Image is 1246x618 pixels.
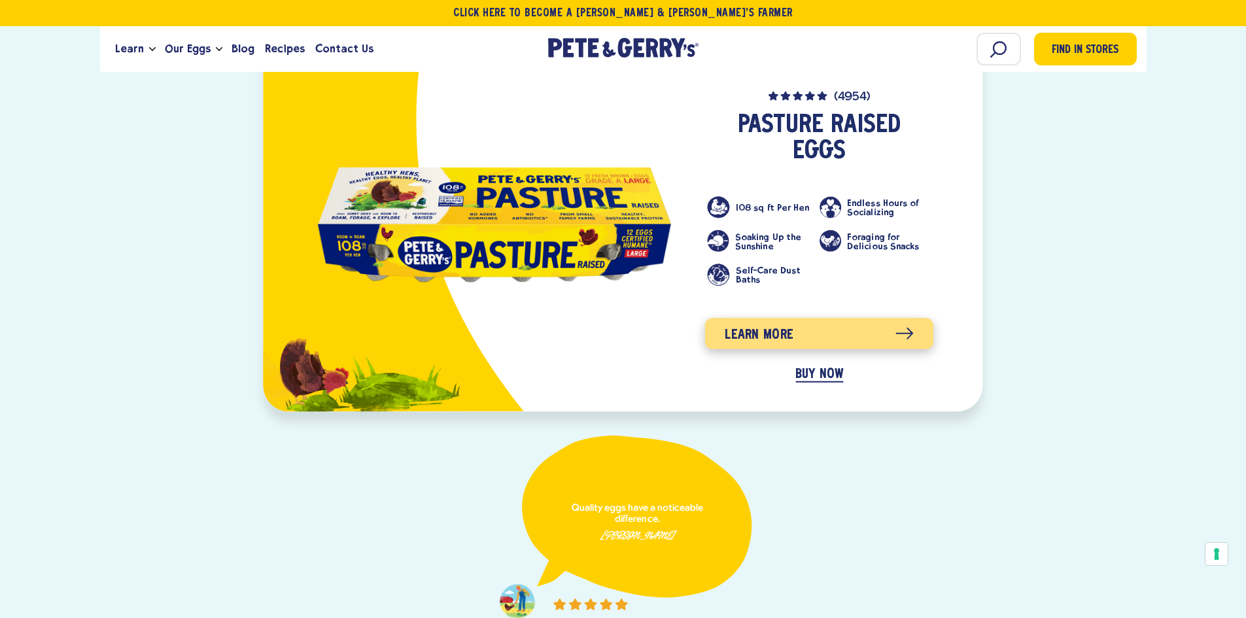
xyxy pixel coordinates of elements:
span: Contact Us [315,41,373,57]
div: product [267,39,979,411]
a: Blog [226,31,260,67]
li: Soaking Up the Sunshine [707,230,819,252]
a: Learn more [705,318,933,349]
em: [PERSON_NAME] [600,531,674,540]
a: Contact Us [310,31,379,67]
span: Our Eggs [165,41,211,57]
span: (4954) [834,91,871,103]
span: Find in Stores [1052,42,1118,60]
button: Open the dropdown menu for Learn [149,47,156,52]
span: Learn more [725,324,793,345]
li: 108 sq ft Per Hen [707,196,819,218]
button: Open the dropdown menu for Our Eggs [216,47,222,52]
input: Search [977,33,1021,65]
h3: Pasture Raised Eggs [707,112,931,165]
span: Blog [232,41,254,57]
a: Find in Stores [1034,33,1137,65]
li: Endless Hours of Socializing [820,196,931,218]
a: BUY NOW [795,367,843,382]
a: Learn [110,31,149,67]
a: Recipes [260,31,310,67]
span: Recipes [265,41,305,57]
p: Quality eggs have a noticeable difference. [556,503,718,524]
span: Learn [115,41,144,57]
li: Self-Care Dust Baths [707,264,819,286]
a: (4954) [707,88,931,103]
button: Your consent preferences for tracking technologies [1205,543,1228,565]
a: Our Eggs [160,31,216,67]
li: Foraging for Delicious Snacks [820,230,931,252]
